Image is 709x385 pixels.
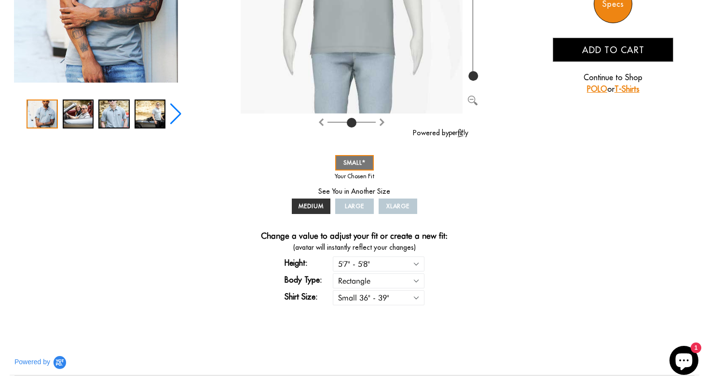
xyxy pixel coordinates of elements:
[135,100,166,128] div: 4 / 5
[317,118,325,126] img: Rotate clockwise
[241,242,468,253] span: (avatar will instantly reflect your changes)
[378,116,386,128] button: Rotate counter clockwise
[285,291,333,302] label: Shirt Size:
[285,274,333,285] label: Body Type:
[63,100,94,128] div: 2 / 5
[413,128,468,137] a: Powered by
[614,84,640,94] a: T-Shirts
[667,346,701,377] inbox-online-store-chat: Shopify online store chat
[553,71,673,95] p: Continue to Shop or
[343,159,366,166] span: SMALL
[98,100,130,128] div: 3 / 5
[335,199,374,214] a: LARGE
[587,84,607,94] a: POLO
[553,38,673,62] button: Add to cart
[292,199,330,214] a: MEDIUM
[582,44,644,56] span: Add to cart
[27,100,58,128] div: 1 / 5
[169,103,182,125] div: Next slide
[468,96,477,105] img: Zoom out
[379,199,417,214] a: XLARGE
[449,129,468,137] img: perfitly-logo_73ae6c82-e2e3-4a36-81b1-9e913f6ac5a1.png
[468,94,477,103] button: Zoom out
[335,155,374,171] a: SMALL
[317,116,325,128] button: Rotate clockwise
[261,231,448,242] h4: Change a value to adjust your fit or create a new fit:
[345,202,365,210] span: LARGE
[386,202,410,210] span: XLARGE
[285,257,333,269] label: Height:
[378,118,386,126] img: Rotate counter clockwise
[299,202,324,210] span: MEDIUM
[14,358,50,366] span: Powered by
